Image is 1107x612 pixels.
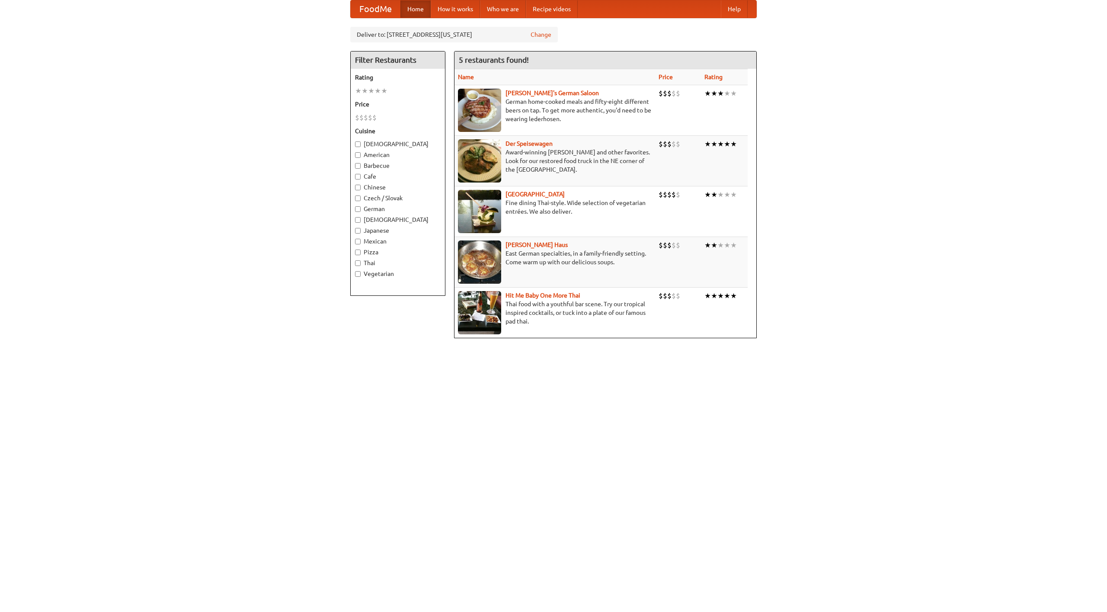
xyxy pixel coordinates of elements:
input: American [355,152,361,158]
li: $ [359,113,364,122]
li: ★ [717,291,724,301]
li: ★ [730,89,737,98]
li: ★ [730,291,737,301]
input: German [355,206,361,212]
a: FoodMe [351,0,400,18]
li: $ [676,190,680,199]
a: Name [458,74,474,80]
li: ★ [711,291,717,301]
li: ★ [724,240,730,250]
li: $ [663,89,667,98]
a: Rating [704,74,723,80]
li: ★ [730,240,737,250]
li: $ [667,139,672,149]
input: Chinese [355,185,361,190]
li: ★ [704,190,711,199]
li: $ [676,291,680,301]
li: $ [676,240,680,250]
p: Award-winning [PERSON_NAME] and other favorites. Look for our restored food truck in the NE corne... [458,148,652,174]
li: $ [372,113,377,122]
li: $ [667,89,672,98]
p: Fine dining Thai-style. Wide selection of vegetarian entrées. We also deliver. [458,199,652,216]
p: German home-cooked meals and fifty-eight different beers on tap. To get more authentic, you'd nee... [458,97,652,123]
a: [PERSON_NAME]'s German Saloon [506,90,599,96]
li: $ [663,190,667,199]
li: $ [676,139,680,149]
h5: Cuisine [355,127,441,135]
img: speisewagen.jpg [458,139,501,183]
li: $ [667,190,672,199]
input: Barbecue [355,163,361,169]
li: $ [355,113,359,122]
li: ★ [704,240,711,250]
li: $ [659,89,663,98]
li: ★ [355,86,362,96]
label: Cafe [355,172,441,181]
li: ★ [704,89,711,98]
li: $ [667,240,672,250]
li: $ [663,139,667,149]
li: ★ [711,89,717,98]
a: Who we are [480,0,526,18]
input: Thai [355,260,361,266]
label: Vegetarian [355,269,441,278]
li: $ [672,139,676,149]
li: $ [659,291,663,301]
img: kohlhaus.jpg [458,240,501,284]
li: $ [672,240,676,250]
label: Mexican [355,237,441,246]
li: ★ [374,86,381,96]
li: ★ [711,240,717,250]
a: Der Speisewagen [506,140,553,147]
li: $ [672,89,676,98]
li: ★ [717,190,724,199]
li: ★ [724,89,730,98]
label: Czech / Slovak [355,194,441,202]
h5: Rating [355,73,441,82]
b: [GEOGRAPHIC_DATA] [506,191,565,198]
a: Price [659,74,673,80]
li: ★ [711,139,717,149]
li: ★ [362,86,368,96]
h4: Filter Restaurants [351,51,445,69]
li: $ [676,89,680,98]
li: $ [672,291,676,301]
a: Home [400,0,431,18]
label: American [355,151,441,159]
label: Chinese [355,183,441,192]
li: ★ [711,190,717,199]
li: ★ [724,139,730,149]
li: $ [368,113,372,122]
li: ★ [704,139,711,149]
img: babythai.jpg [458,291,501,334]
label: German [355,205,441,213]
li: $ [663,291,667,301]
p: Thai food with a youthful bar scene. Try our tropical inspired cocktails, or tuck into a plate of... [458,300,652,326]
img: esthers.jpg [458,89,501,132]
label: Pizza [355,248,441,256]
li: ★ [724,190,730,199]
li: $ [364,113,368,122]
li: $ [659,190,663,199]
a: Change [531,30,551,39]
a: Help [721,0,748,18]
input: [DEMOGRAPHIC_DATA] [355,141,361,147]
li: ★ [704,291,711,301]
li: $ [663,240,667,250]
a: Recipe videos [526,0,578,18]
li: $ [672,190,676,199]
li: ★ [717,139,724,149]
label: Barbecue [355,161,441,170]
label: [DEMOGRAPHIC_DATA] [355,215,441,224]
li: ★ [730,139,737,149]
li: $ [659,139,663,149]
a: [PERSON_NAME] Haus [506,241,568,248]
a: How it works [431,0,480,18]
input: Czech / Slovak [355,195,361,201]
input: Cafe [355,174,361,179]
a: Hit Me Baby One More Thai [506,292,580,299]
